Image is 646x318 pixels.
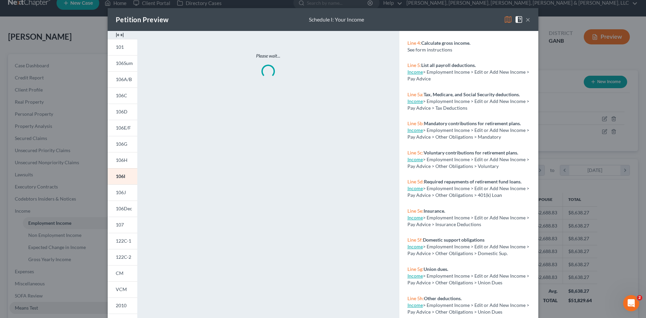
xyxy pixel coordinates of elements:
[407,179,424,184] span: Line 5d:
[116,93,127,98] span: 106C
[108,152,137,168] a: 106H
[424,92,520,97] strong: Tax, Medicare, and Social Security deductions.
[309,16,364,24] div: Schedule I: Your Income
[116,254,131,260] span: 122C-2
[108,39,137,55] a: 101
[424,266,448,272] strong: Union dues.
[116,270,123,276] span: CM
[108,168,137,184] a: 106I
[116,31,124,39] img: expand-e0f6d898513216a626fdd78e52531dac95497ffd26381d4c15ee2fc46db09dca.svg
[407,208,424,214] span: Line 5e:
[407,62,421,68] span: Line 5:
[108,281,137,297] a: VCM
[424,150,518,155] strong: Voluntary contributions for retirement plans.
[407,47,452,52] span: See form instructions
[108,55,137,71] a: 106Sum
[108,120,137,136] a: 106E/F
[407,273,529,285] span: > Employment Income > Edit or Add New Income > Pay Advice > Other Obligations > Union Dues
[116,125,131,131] span: 106E/F
[116,206,132,211] span: 106Dec
[108,71,137,87] a: 106A/B
[116,44,124,50] span: 101
[116,141,127,147] span: 106G
[407,69,529,81] span: > Employment Income > Edit or Add New Income > Pay Advice
[116,109,128,114] span: 106D
[407,127,529,140] span: > Employment Income > Edit or Add New Income > Pay Advice > Other Obligations > Mandatory
[504,15,512,24] img: map-eea8200ae884c6f1103ae1953ef3d486a96c86aabb227e865a55264e3737af1f.svg
[116,76,132,82] span: 106A/B
[108,265,137,281] a: CM
[116,238,131,244] span: 122C-1
[423,237,485,243] strong: Domestic support obligations
[407,237,423,243] span: Line 5f:
[407,185,529,198] span: > Employment Income > Edit or Add New Income > Pay Advice > Other Obligations > 401(k) Loan
[421,40,470,46] strong: Calculate gross income.
[515,15,523,24] img: help-close-5ba153eb36485ed6c1ea00a893f15db1cb9b99d6cae46e1a8edb6c62d00a1a76.svg
[407,92,424,97] span: Line 5a:
[116,157,128,163] span: 106H
[407,185,423,191] a: Income
[108,136,137,152] a: 106G
[421,62,476,68] strong: List all payroll deductions.
[407,127,423,133] a: Income
[407,302,529,315] span: > Employment Income > Edit or Add New Income > Pay Advice > Other Obligations > Union Dues
[407,215,423,220] a: Income
[424,179,522,184] strong: Required repayments of retirement fund loans.
[108,201,137,217] a: 106Dec
[116,60,133,66] span: 106Sum
[116,286,127,292] span: VCM
[407,156,423,162] a: Income
[623,295,639,311] iframe: Intercom live chat
[407,40,421,46] span: Line 4:
[407,244,423,249] a: Income
[407,295,424,301] span: Line 5h:
[108,104,137,120] a: 106D
[108,233,137,249] a: 122C-1
[424,295,462,301] strong: Other deductions.
[407,98,423,104] a: Income
[116,15,169,24] div: Petition Preview
[407,273,423,279] a: Income
[166,52,371,59] p: Please wait...
[108,184,137,201] a: 106J
[108,217,137,233] a: 107
[407,302,423,308] a: Income
[116,173,125,179] span: 106I
[116,189,126,195] span: 106J
[407,98,529,111] span: > Employment Income > Edit or Add New Income > Pay Advice > Tax Deductions
[637,295,642,301] span: 2
[407,69,423,75] a: Income
[108,297,137,314] a: 2010
[116,222,124,227] span: 107
[407,150,424,155] span: Line 5c:
[526,15,530,24] button: ×
[407,156,529,169] span: > Employment Income > Edit or Add New Income > Pay Advice > Other Obligations > Voluntary
[108,249,137,265] a: 122C-2
[424,208,445,214] strong: Insurance.
[407,244,529,256] span: > Employment Income > Edit or Add New Income > Pay Advice > Other Obligations > Domestic Sup.
[407,120,424,126] span: Line 5b:
[108,87,137,104] a: 106C
[116,303,127,308] span: 2010
[407,215,529,227] span: > Employment Income > Edit or Add New Income > Pay Advice > Insurance Deductions
[424,120,521,126] strong: Mandatory contributions for retirement plans.
[407,266,424,272] span: Line 5g:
